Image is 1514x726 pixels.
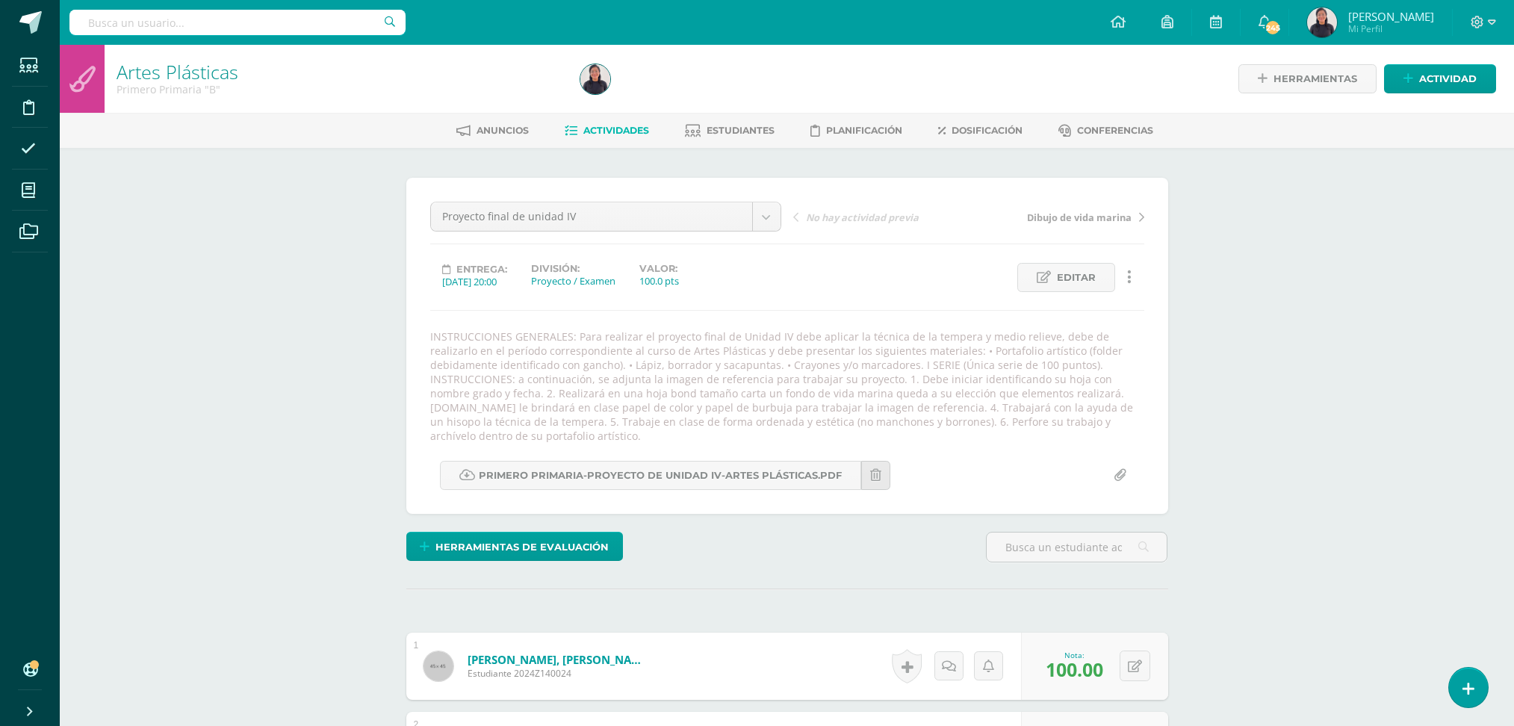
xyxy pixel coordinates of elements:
[1307,7,1337,37] img: 67078d01e56025b9630a76423ab6604b.png
[969,209,1144,224] a: Dibujo de vida marina
[685,119,775,143] a: Estudiantes
[1046,657,1103,682] span: 100.00
[1077,125,1153,136] span: Conferencias
[806,211,919,224] span: No hay actividad previa
[1384,64,1496,93] a: Actividad
[707,125,775,136] span: Estudiantes
[1057,264,1096,291] span: Editar
[639,263,679,274] label: Valor:
[987,533,1167,562] input: Busca un estudiante aquí...
[952,125,1023,136] span: Dosificación
[117,59,238,84] a: Artes Plásticas
[1027,211,1132,224] span: Dibujo de vida marina
[440,461,861,490] a: Primero primaria-Proyecto de Unidad IV-Artes plásticas.pdf
[424,329,1150,443] div: INSTRUCCIONES GENERALES: Para realizar el proyecto final de Unidad IV debe aplicar la técnica de ...
[477,125,529,136] span: Anuncios
[1238,64,1377,93] a: Herramientas
[531,274,615,288] div: Proyecto / Examen
[531,263,615,274] label: División:
[1348,22,1434,35] span: Mi Perfil
[468,652,647,667] a: [PERSON_NAME], [PERSON_NAME]
[1273,65,1357,93] span: Herramientas
[406,532,623,561] a: Herramientas de evaluación
[435,533,609,561] span: Herramientas de evaluación
[431,202,781,231] a: Proyecto final de unidad IV
[1265,19,1281,36] span: 245
[1419,65,1477,93] span: Actividad
[583,125,649,136] span: Actividades
[810,119,902,143] a: Planificación
[580,64,610,94] img: 67078d01e56025b9630a76423ab6604b.png
[442,202,741,231] span: Proyecto final de unidad IV
[456,264,507,275] span: Entrega:
[442,275,507,288] div: [DATE] 20:00
[938,119,1023,143] a: Dosificación
[468,667,647,680] span: Estudiante 2024Z140024
[565,119,649,143] a: Actividades
[1348,9,1434,24] span: [PERSON_NAME]
[1058,119,1153,143] a: Conferencias
[826,125,902,136] span: Planificación
[69,10,406,35] input: Busca un usuario...
[456,119,529,143] a: Anuncios
[639,274,679,288] div: 100.0 pts
[117,82,562,96] div: Primero Primaria 'B'
[424,651,453,681] img: 45x45
[1046,650,1103,660] div: Nota:
[117,61,562,82] h1: Artes Plásticas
